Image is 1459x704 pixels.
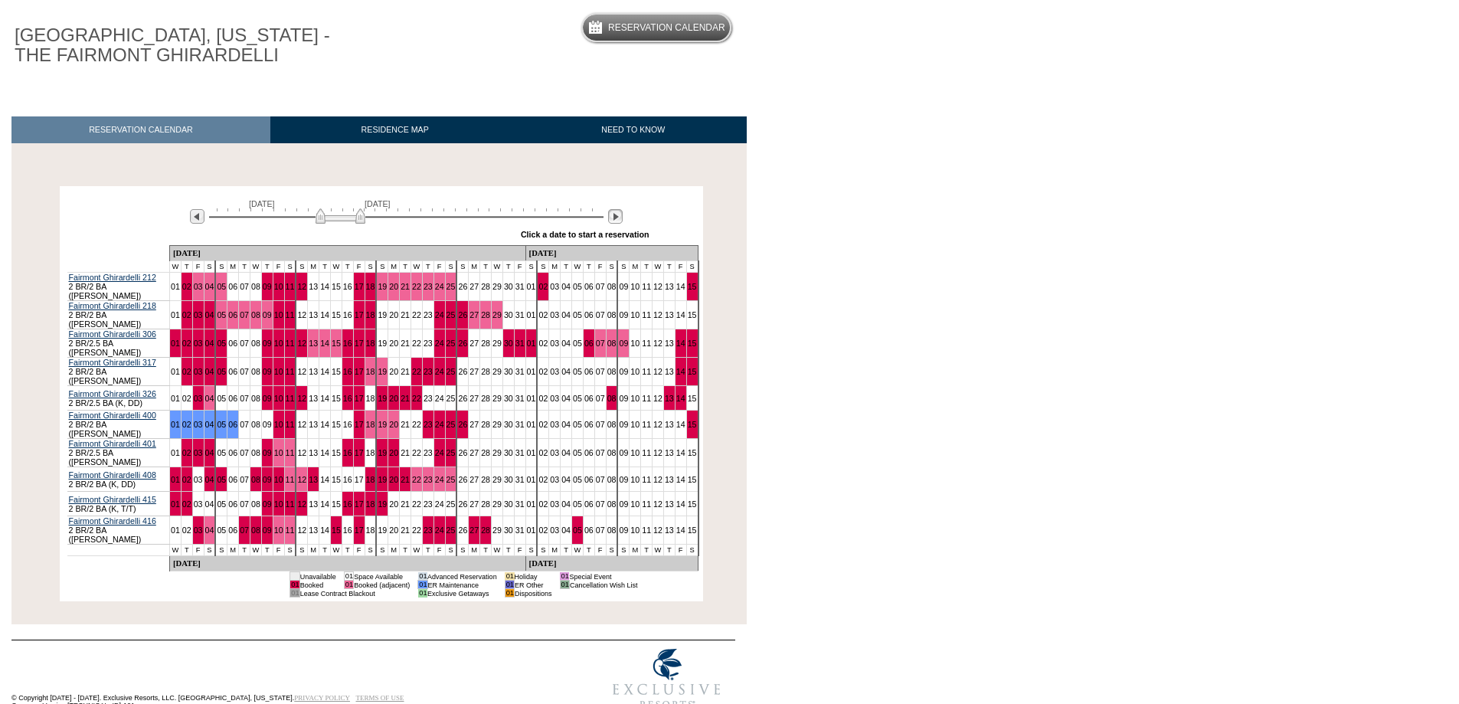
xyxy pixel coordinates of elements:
a: 10 [630,394,640,403]
a: 15 [688,310,697,319]
a: 18 [366,367,375,376]
a: 03 [550,394,559,403]
a: 16 [343,367,352,376]
a: 19 [378,339,387,348]
a: 26 [458,420,467,429]
a: 16 [343,310,352,319]
a: 15 [688,394,697,403]
a: 22 [412,420,421,429]
a: 07 [240,310,249,319]
a: 16 [343,339,352,348]
a: 13 [665,420,674,429]
a: 04 [561,282,571,291]
a: 10 [274,448,283,457]
a: 09 [619,282,628,291]
a: 22 [412,339,421,348]
a: 01 [171,420,180,429]
a: 10 [630,282,640,291]
a: 12 [297,310,306,319]
a: 13 [309,367,318,376]
a: 20 [389,420,398,429]
a: 17 [355,339,364,348]
a: 19 [378,310,387,319]
a: 18 [366,394,375,403]
a: 03 [550,339,559,348]
a: 09 [619,367,628,376]
a: 02 [182,339,191,348]
a: 08 [607,282,617,291]
a: 13 [665,367,674,376]
a: 13 [309,394,318,403]
a: 05 [217,394,226,403]
a: 12 [297,339,306,348]
a: 07 [240,339,249,348]
a: 04 [205,367,214,376]
a: 15 [332,282,341,291]
a: 15 [332,310,341,319]
a: 09 [263,339,272,348]
a: 14 [320,367,329,376]
a: 14 [320,394,329,403]
a: 03 [194,367,203,376]
a: 28 [481,339,490,348]
a: 28 [481,420,490,429]
a: 11 [286,339,295,348]
a: 03 [194,339,203,348]
a: 09 [619,339,628,348]
a: 12 [297,394,306,403]
a: 21 [401,367,410,376]
a: 05 [573,339,582,348]
a: 24 [435,339,444,348]
a: 21 [401,394,410,403]
a: 06 [228,394,237,403]
a: 02 [538,367,548,376]
a: 06 [584,420,594,429]
a: 15 [688,367,697,376]
a: 26 [458,394,467,403]
a: 02 [538,282,548,291]
a: 09 [619,310,628,319]
a: 14 [320,310,329,319]
a: 16 [343,282,352,291]
a: 08 [251,310,260,319]
a: 08 [607,367,617,376]
a: 04 [561,367,571,376]
a: 08 [251,394,260,403]
a: 24 [435,394,444,403]
a: 13 [665,282,674,291]
a: 20 [389,282,398,291]
a: 04 [561,339,571,348]
a: 12 [297,367,306,376]
a: 11 [642,367,651,376]
a: 27 [469,367,479,376]
a: 25 [447,282,456,291]
img: Previous [190,209,204,224]
a: 27 [469,420,479,429]
a: 01 [171,282,180,291]
a: 12 [653,310,662,319]
a: 05 [217,282,226,291]
a: 15 [688,339,697,348]
a: 06 [228,367,237,376]
a: 27 [469,310,479,319]
h5: Reservation Calendar [608,23,725,33]
a: 06 [584,310,594,319]
a: 10 [274,394,283,403]
a: 21 [401,339,410,348]
a: 14 [320,420,329,429]
a: 31 [515,310,525,319]
a: 25 [447,394,456,403]
a: 26 [458,310,467,319]
a: 23 [424,420,433,429]
a: 21 [401,282,410,291]
a: Fairmont Ghirardelli 400 [69,411,156,420]
a: 18 [366,420,375,429]
a: 29 [492,367,502,376]
a: 06 [584,394,594,403]
a: 11 [642,310,651,319]
a: 02 [538,310,548,319]
a: 11 [286,367,295,376]
a: 24 [435,310,444,319]
a: 29 [492,310,502,319]
a: 13 [665,394,674,403]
